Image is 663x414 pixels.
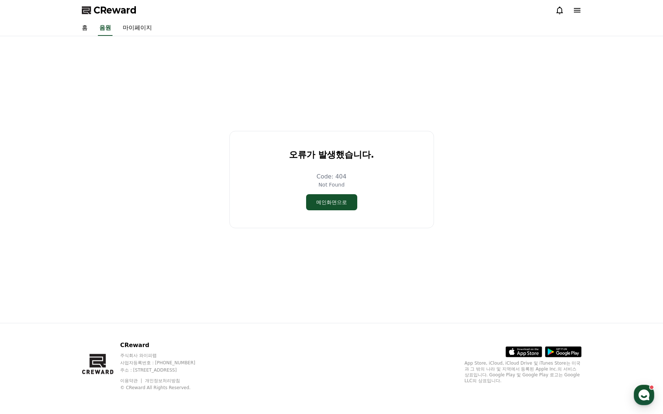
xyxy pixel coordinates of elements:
p: 주식회사 와이피랩 [120,353,209,358]
a: 이용약관 [120,378,143,383]
p: 오류가 발생했습니다. [289,149,374,161]
button: 메인화면으로 [306,194,357,210]
p: 주소 : [STREET_ADDRESS] [120,367,209,373]
a: CReward [82,4,137,16]
a: 개인정보처리방침 [145,378,180,383]
span: CReward [94,4,137,16]
a: 음원 [98,20,113,36]
p: 사업자등록번호 : [PHONE_NUMBER] [120,360,209,366]
p: Code: 404 [317,172,347,181]
p: CReward [120,341,209,350]
a: 마이페이지 [117,20,158,36]
p: Not Found [319,181,345,188]
a: 홈 [76,20,94,36]
p: App Store, iCloud, iCloud Drive 및 iTunes Store는 미국과 그 밖의 나라 및 지역에서 등록된 Apple Inc.의 서비스 상표입니다. Goo... [465,360,582,384]
p: © CReward All Rights Reserved. [120,385,209,391]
